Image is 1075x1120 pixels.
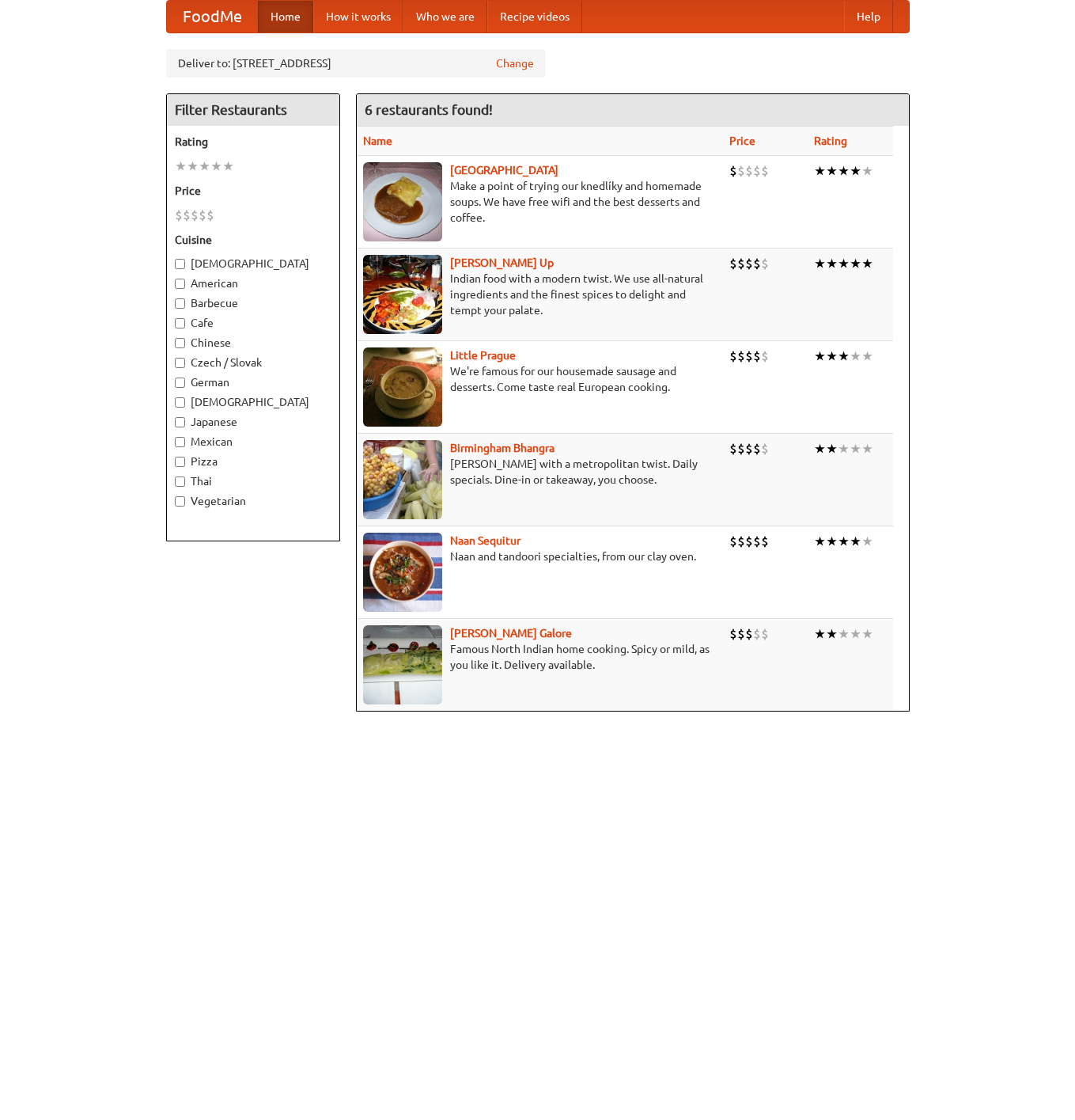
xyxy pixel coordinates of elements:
input: Chinese [175,338,185,348]
input: [DEMOGRAPHIC_DATA] [175,259,185,269]
a: How it works [313,1,403,32]
li: ★ [814,625,826,643]
a: [GEOGRAPHIC_DATA] [450,164,558,177]
li: ★ [826,255,838,272]
a: Who we are [403,1,487,32]
img: currygalore.jpg [363,625,442,704]
label: Pizza [175,454,331,469]
label: Mexican [175,434,331,450]
li: $ [753,347,761,365]
li: ★ [838,533,850,550]
input: Czech / Slovak [175,358,185,368]
li: ★ [826,533,838,550]
a: Help [844,1,893,32]
label: Vegetarian [175,493,331,509]
label: Cafe [175,315,331,331]
li: $ [753,255,761,272]
li: ★ [850,625,861,643]
li: ★ [861,347,873,365]
img: naansequitur.jpg [363,533,442,612]
li: $ [745,440,753,457]
input: Thai [175,476,185,487]
li: ★ [838,625,850,643]
p: Naan and tandoori specialties, from our clay oven. [363,549,717,564]
li: ★ [222,158,234,175]
li: $ [761,625,769,643]
li: ★ [187,158,199,175]
li: $ [761,162,769,180]
li: ★ [838,347,850,365]
li: $ [753,625,761,643]
li: $ [737,347,745,365]
label: [DEMOGRAPHIC_DATA] [175,394,331,410]
li: $ [737,533,745,550]
li: ★ [861,625,873,643]
a: Little Prague [450,349,516,362]
input: [DEMOGRAPHIC_DATA] [175,397,185,408]
li: $ [729,255,737,272]
input: American [175,279,185,289]
a: Name [363,135,392,147]
p: Make a point of trying our knedlíky and homemade soups. We have free wifi and the best desserts a... [363,178,717,226]
li: $ [199,207,206,224]
li: $ [761,533,769,550]
li: ★ [861,533,873,550]
img: czechpoint.jpg [363,162,442,241]
li: $ [175,207,183,224]
a: [PERSON_NAME] Galore [450,627,572,640]
div: Deliver to: [STREET_ADDRESS] [166,49,546,78]
li: ★ [199,158,210,175]
li: $ [761,347,769,365]
a: Birmingham Bhangra [450,442,555,454]
img: littleprague.jpg [363,347,442,427]
h4: Filter Restaurants [167,94,339,126]
p: Indian food with a modern twist. We use all-natural ingredients and the finest spices to delight ... [363,271,717,318]
input: Vegetarian [175,496,185,507]
li: $ [745,625,753,643]
li: ★ [175,158,187,175]
a: Rating [814,135,847,147]
li: ★ [814,255,826,272]
li: $ [183,207,191,224]
li: ★ [814,347,826,365]
input: German [175,378,185,388]
li: $ [191,207,199,224]
li: ★ [850,533,861,550]
a: [PERSON_NAME] Up [450,256,554,269]
li: $ [729,625,737,643]
li: ★ [814,440,826,457]
li: ★ [850,162,861,180]
label: Thai [175,473,331,489]
li: $ [745,347,753,365]
b: Naan Sequitur [450,534,520,547]
li: $ [745,255,753,272]
li: $ [729,533,737,550]
li: $ [761,440,769,457]
a: Home [258,1,313,32]
label: American [175,275,331,291]
li: $ [737,440,745,457]
li: ★ [826,440,838,457]
img: bhangra.jpg [363,440,442,519]
label: German [175,374,331,390]
input: Barbecue [175,298,185,309]
li: ★ [838,255,850,272]
img: curryup.jpg [363,255,442,334]
li: ★ [850,440,861,457]
label: Chinese [175,335,331,351]
li: $ [745,533,753,550]
li: ★ [814,162,826,180]
ng-pluralize: 6 restaurants found! [365,102,493,117]
li: $ [761,255,769,272]
label: Barbecue [175,295,331,311]
li: ★ [826,162,838,180]
li: $ [753,533,761,550]
input: Cafe [175,318,185,328]
label: [DEMOGRAPHIC_DATA] [175,256,331,271]
input: Mexican [175,437,185,447]
li: $ [745,162,753,180]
